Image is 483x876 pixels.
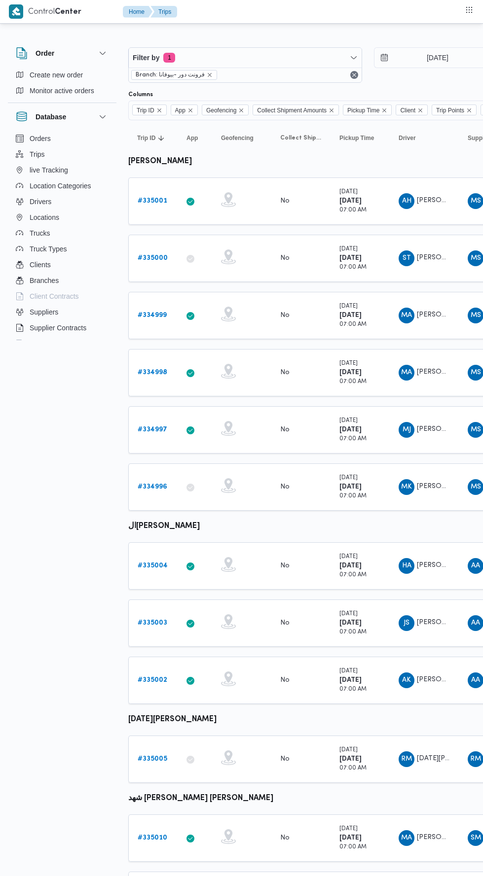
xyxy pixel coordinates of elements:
button: Trip IDSorted in descending order [133,130,173,146]
a: #335003 [138,617,167,629]
button: Remove Trip Points from selection in this group [466,107,472,113]
small: [DATE] [339,668,358,674]
span: live Tracking [30,164,68,176]
span: MS [471,250,481,266]
span: Drivers [30,196,51,208]
span: SM [471,830,481,846]
span: Supplier Contracts [30,322,86,334]
span: Client [400,105,415,116]
div: Muhammad Ahmad Abadalftah Muhammad [399,365,414,381]
b: # 335005 [138,756,167,762]
span: AA [471,558,480,574]
span: Client Contracts [30,290,79,302]
b: # 334999 [138,312,167,318]
span: AH [402,193,411,209]
div: Saaid Throt Mahmood Radhwan [399,250,414,266]
span: ST [403,250,411,266]
div: No [280,676,290,685]
div: No [280,197,290,206]
img: X8yXhbKr1z7QwAAAABJRU5ErkJggg== [9,4,23,19]
small: 07:00 AM [339,493,367,499]
span: Trips [30,148,45,160]
span: Monitor active orders [30,85,94,97]
small: 07:00 AM [339,379,367,385]
span: Truck Types [30,243,67,255]
span: AA [471,615,480,631]
button: Remove App from selection in this group [187,107,193,113]
span: Trip ID [132,105,167,115]
div: Database [8,131,116,344]
small: [DATE] [339,475,358,481]
b: [DATE] [339,620,362,626]
span: Pickup Time [339,134,374,142]
span: Create new order [30,69,83,81]
div: Hanei Ahmad Hasanin Ibrahem Alzghbi [399,558,414,574]
span: MS [471,308,481,323]
button: Locations [12,210,112,225]
small: 07:00 AM [339,208,367,213]
span: Collect Shipment Amounts [280,134,322,142]
button: Supplier Contracts [12,320,112,336]
span: App [186,134,198,142]
button: Remove [348,69,360,81]
div: Order [8,67,116,103]
button: Client Contracts [12,288,112,304]
small: [DATE] [339,747,358,753]
span: Trip Points [432,105,477,115]
div: Mustfi Ahmad Said Mustfi [399,830,414,846]
div: No [280,619,290,628]
svg: Sorted in descending order [157,134,165,142]
button: Devices [12,336,112,351]
button: Monitor active orders [12,83,112,99]
button: Driver [395,130,454,146]
b: # 334996 [138,484,167,490]
span: RM [401,751,412,767]
b: [DATE] [339,312,362,318]
div: No [280,834,290,842]
span: Driver [399,134,416,142]
button: Filter by1 active filters [129,48,362,68]
small: [DATE] [339,611,358,617]
b: [DATE] [339,484,362,490]
small: [DATE] [339,418,358,423]
span: HA [402,558,411,574]
button: Trips [12,146,112,162]
b: شهد [PERSON_NAME] [PERSON_NAME] [128,795,273,802]
button: remove selected entity [207,72,213,78]
div: No [280,561,290,570]
span: App [175,105,186,116]
a: #335000 [138,252,168,264]
b: # 335010 [138,835,167,841]
b: # 335000 [138,255,168,261]
a: #335005 [138,753,167,765]
b: ال[PERSON_NAME] [128,523,200,530]
span: Suppliers [30,306,58,318]
b: # 335004 [138,562,168,569]
button: App [183,130,207,146]
b: # 334997 [138,426,167,433]
span: MA [401,830,412,846]
span: MS [471,479,481,495]
button: Remove Geofencing from selection in this group [238,107,244,113]
b: # 335002 [138,677,167,683]
a: #334999 [138,310,167,321]
div: Rmdhan Muhammad Muhammad Abadalamunam [399,751,414,767]
button: Create new order [12,67,112,83]
button: Suppliers [12,304,112,320]
span: Filter by [133,52,159,64]
span: MS [471,365,481,381]
a: #334997 [138,424,167,436]
span: MA [401,365,412,381]
button: Remove Trip ID from selection in this group [156,107,162,113]
span: Locations [30,211,59,223]
small: 07:00 AM [339,630,367,635]
b: [DATE] [339,369,362,376]
span: MS [471,422,481,438]
b: [DATE] [339,677,362,683]
b: [DATE] [339,562,362,569]
h3: Database [36,111,66,123]
span: AA [471,672,480,688]
span: Trip Points [436,105,464,116]
div: No [280,425,290,434]
span: Trip ID; Sorted in descending order [137,134,155,142]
